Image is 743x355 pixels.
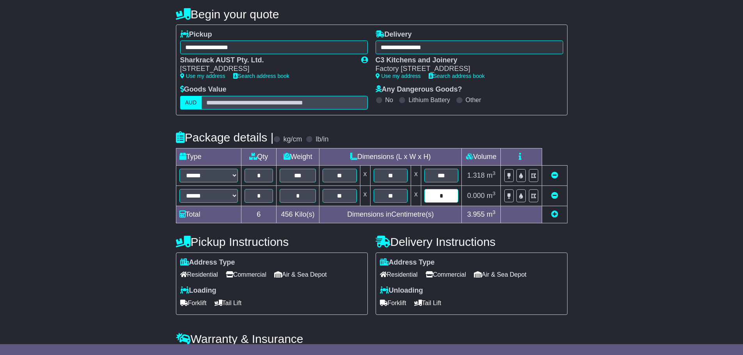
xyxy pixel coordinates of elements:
[376,235,567,248] h4: Delivery Instructions
[180,73,225,79] a: Use my address
[316,135,328,144] label: lb/in
[380,286,423,295] label: Unloading
[180,56,353,65] div: Sharkrack AUST Pty. Ltd.
[376,85,462,94] label: Any Dangerous Goods?
[380,268,418,281] span: Residential
[180,297,207,309] span: Forklift
[180,65,353,73] div: [STREET_ADDRESS]
[385,96,393,104] label: No
[487,192,496,200] span: m
[376,30,412,39] label: Delivery
[180,286,216,295] label: Loading
[487,171,496,179] span: m
[408,96,450,104] label: Lithium Battery
[281,210,293,218] span: 456
[380,258,435,267] label: Address Type
[215,297,242,309] span: Tail Lift
[487,210,496,218] span: m
[551,192,558,200] a: Remove this item
[319,206,462,223] td: Dimensions in Centimetre(s)
[283,135,302,144] label: kg/cm
[551,171,558,179] a: Remove this item
[376,73,421,79] a: Use my address
[180,85,227,94] label: Goods Value
[467,171,485,179] span: 1.318
[493,191,496,196] sup: 3
[277,148,319,165] td: Weight
[493,170,496,176] sup: 3
[466,96,481,104] label: Other
[176,332,567,345] h4: Warranty & Insurance
[376,56,555,65] div: C3 Kitchens and Joinery
[411,165,421,185] td: x
[380,297,406,309] span: Forklift
[462,148,501,165] td: Volume
[226,268,266,281] span: Commercial
[467,192,485,200] span: 0.000
[180,268,218,281] span: Residential
[176,131,274,144] h4: Package details |
[277,206,319,223] td: Kilo(s)
[360,165,370,185] td: x
[551,210,558,218] a: Add new item
[241,206,277,223] td: 6
[414,297,442,309] span: Tail Lift
[429,73,485,79] a: Search address book
[176,148,241,165] td: Type
[493,209,496,215] sup: 3
[176,206,241,223] td: Total
[233,73,289,79] a: Search address book
[426,268,466,281] span: Commercial
[319,148,462,165] td: Dimensions (L x W x H)
[241,148,277,165] td: Qty
[176,8,567,21] h4: Begin your quote
[180,258,235,267] label: Address Type
[180,96,202,110] label: AUD
[467,210,485,218] span: 3.955
[180,30,212,39] label: Pickup
[376,65,555,73] div: Factory [STREET_ADDRESS]
[474,268,527,281] span: Air & Sea Depot
[274,268,327,281] span: Air & Sea Depot
[411,185,421,206] td: x
[360,185,370,206] td: x
[176,235,368,248] h4: Pickup Instructions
